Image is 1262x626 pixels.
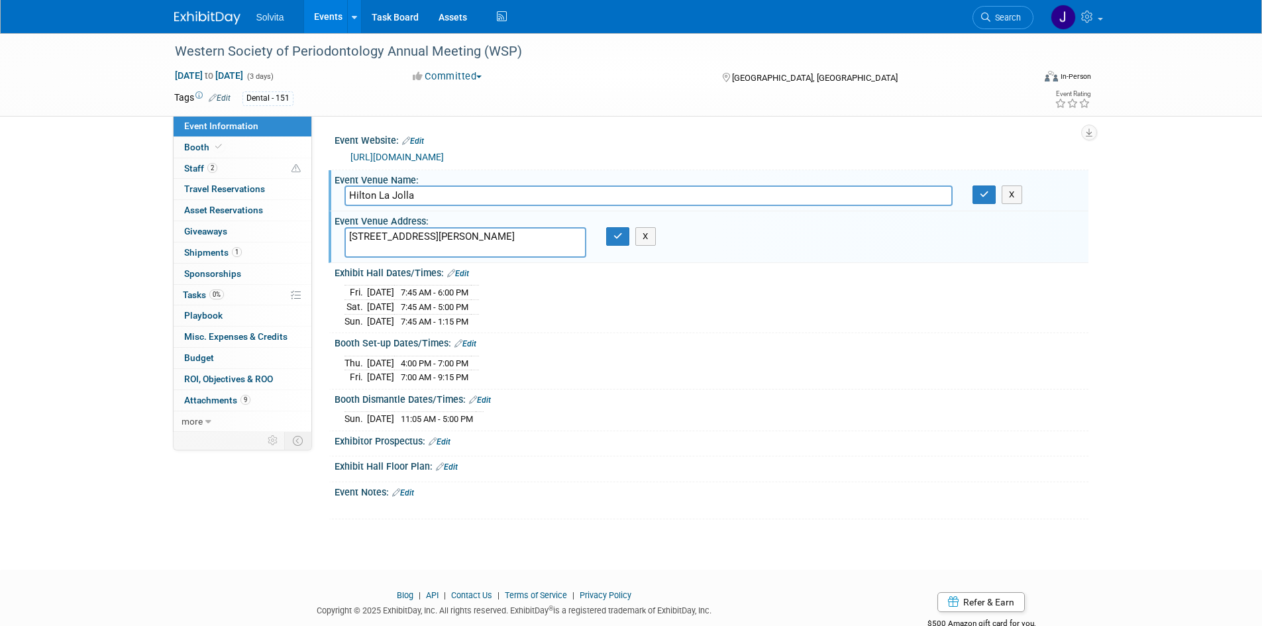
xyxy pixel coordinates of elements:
[367,356,394,370] td: [DATE]
[392,488,414,497] a: Edit
[184,247,242,258] span: Shipments
[174,264,311,284] a: Sponsorships
[174,390,311,411] a: Attachments9
[569,590,578,600] span: |
[256,12,284,23] span: Solvita
[174,601,855,617] div: Copyright © 2025 ExhibitDay, Inc. All rights reserved. ExhibitDay is a registered trademark of Ex...
[183,289,224,300] span: Tasks
[335,130,1088,148] div: Event Website:
[344,286,367,300] td: Fri.
[174,137,311,158] a: Booth
[184,331,288,342] span: Misc. Expenses & Credits
[262,432,285,449] td: Personalize Event Tab Strip
[284,432,311,449] td: Toggle Event Tabs
[973,6,1033,29] a: Search
[454,339,476,348] a: Edit
[1045,71,1058,81] img: Format-Inperson.png
[937,592,1025,612] a: Refer & Earn
[429,437,450,446] a: Edit
[232,247,242,257] span: 1
[441,590,449,600] span: |
[242,91,293,105] div: Dental - 151
[184,142,225,152] span: Booth
[174,411,311,432] a: more
[335,431,1088,448] div: Exhibitor Prospectus:
[335,263,1088,280] div: Exhibit Hall Dates/Times:
[174,116,311,136] a: Event Information
[184,205,263,215] span: Asset Reservations
[174,369,311,390] a: ROI, Objectives & ROO
[174,327,311,347] a: Misc. Expenses & Credits
[401,302,468,312] span: 7:45 AM - 5:00 PM
[174,305,311,326] a: Playbook
[335,170,1088,187] div: Event Venue Name:
[350,152,444,162] a: [URL][DOMAIN_NAME]
[367,412,394,426] td: [DATE]
[184,226,227,236] span: Giveaways
[174,91,231,106] td: Tags
[344,314,367,328] td: Sun.
[635,227,656,246] button: X
[184,395,250,405] span: Attachments
[209,289,224,299] span: 0%
[182,416,203,427] span: more
[505,590,567,600] a: Terms of Service
[246,72,274,81] span: (3 days)
[436,462,458,472] a: Edit
[401,287,468,297] span: 7:45 AM - 6:00 PM
[401,414,473,424] span: 11:05 AM - 5:00 PM
[184,352,214,363] span: Budget
[1002,185,1022,204] button: X
[367,286,394,300] td: [DATE]
[184,163,217,174] span: Staff
[203,70,215,81] span: to
[174,200,311,221] a: Asset Reservations
[174,158,311,179] a: Staff2
[335,211,1088,228] div: Event Venue Address:
[408,70,487,83] button: Committed
[291,163,301,175] span: Potential Scheduling Conflict -- at least one attendee is tagged in another overlapping event.
[174,242,311,263] a: Shipments1
[402,136,424,146] a: Edit
[344,412,367,426] td: Sun.
[174,348,311,368] a: Budget
[732,73,898,83] span: [GEOGRAPHIC_DATA], [GEOGRAPHIC_DATA]
[174,221,311,242] a: Giveaways
[1060,72,1091,81] div: In-Person
[469,395,491,405] a: Edit
[401,358,468,368] span: 4:00 PM - 7:00 PM
[170,40,1014,64] div: Western Society of Periodontology Annual Meeting (WSP)
[335,456,1088,474] div: Exhibit Hall Floor Plan:
[344,370,367,384] td: Fri.
[344,300,367,315] td: Sat.
[174,11,240,25] img: ExhibitDay
[184,121,258,131] span: Event Information
[367,370,394,384] td: [DATE]
[426,590,439,600] a: API
[174,179,311,199] a: Travel Reservations
[184,310,223,321] span: Playbook
[549,605,553,612] sup: ®
[240,395,250,405] span: 9
[1051,5,1076,30] img: Josh Richardson
[415,590,424,600] span: |
[174,285,311,305] a: Tasks0%
[335,333,1088,350] div: Booth Set-up Dates/Times:
[184,374,273,384] span: ROI, Objectives & ROO
[344,356,367,370] td: Thu.
[367,300,394,315] td: [DATE]
[990,13,1021,23] span: Search
[367,314,394,328] td: [DATE]
[447,269,469,278] a: Edit
[401,317,468,327] span: 7:45 AM - 1:15 PM
[401,372,468,382] span: 7:00 AM - 9:15 PM
[494,590,503,600] span: |
[397,590,413,600] a: Blog
[184,183,265,194] span: Travel Reservations
[184,268,241,279] span: Sponsorships
[209,93,231,103] a: Edit
[215,143,222,150] i: Booth reservation complete
[451,590,492,600] a: Contact Us
[955,69,1092,89] div: Event Format
[174,70,244,81] span: [DATE] [DATE]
